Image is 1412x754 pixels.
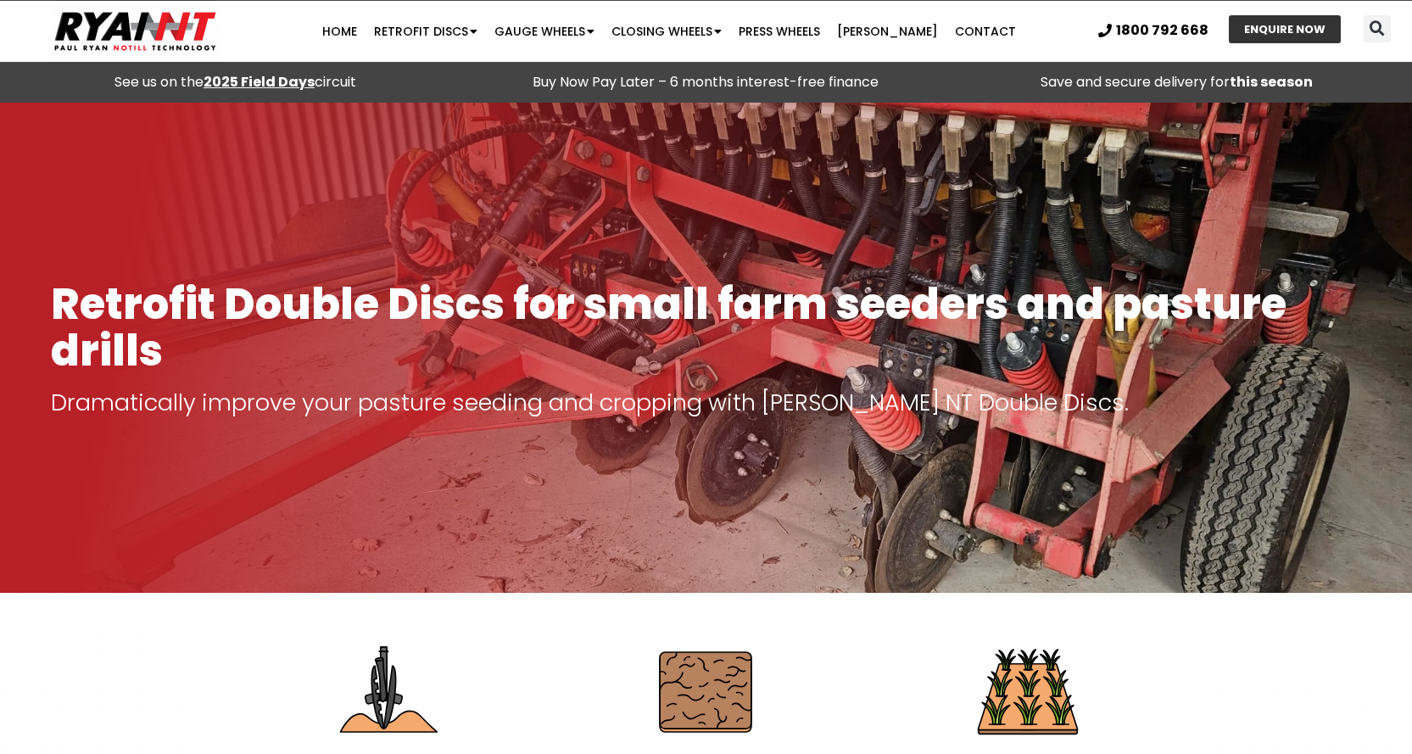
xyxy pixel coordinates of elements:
[946,14,1024,48] a: Contact
[366,14,486,48] a: Retrofit Discs
[204,72,315,92] a: 2025 Field Days
[8,70,462,94] div: See us on the circuit
[1244,24,1325,35] span: ENQUIRE NOW
[51,391,1361,415] p: Dramatically improve your pasture seeding and cropping with [PERSON_NAME] NT Double Discs.
[1116,24,1208,37] span: 1800 792 668
[486,14,603,48] a: Gauge Wheels
[603,14,730,48] a: Closing Wheels
[730,14,829,48] a: Press Wheels
[967,631,1089,753] img: Plant Early & Dry
[274,14,1065,48] nav: Menu
[829,14,946,48] a: [PERSON_NAME]
[950,70,1404,94] p: Save and secure delivery for
[314,14,366,48] a: Home
[51,281,1361,374] h1: Retrofit Double Discs for small farm seeders and pasture drills
[1098,24,1208,37] a: 1800 792 668
[1229,15,1341,43] a: ENQUIRE NOW
[323,631,445,753] img: Eliminate Machine Blockages
[1364,15,1391,42] div: Search
[479,70,933,94] p: Buy Now Pay Later – 6 months interest-free finance
[645,631,767,753] img: Protect soil structure
[1230,72,1313,92] strong: this season
[51,5,220,58] img: Ryan NT logo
